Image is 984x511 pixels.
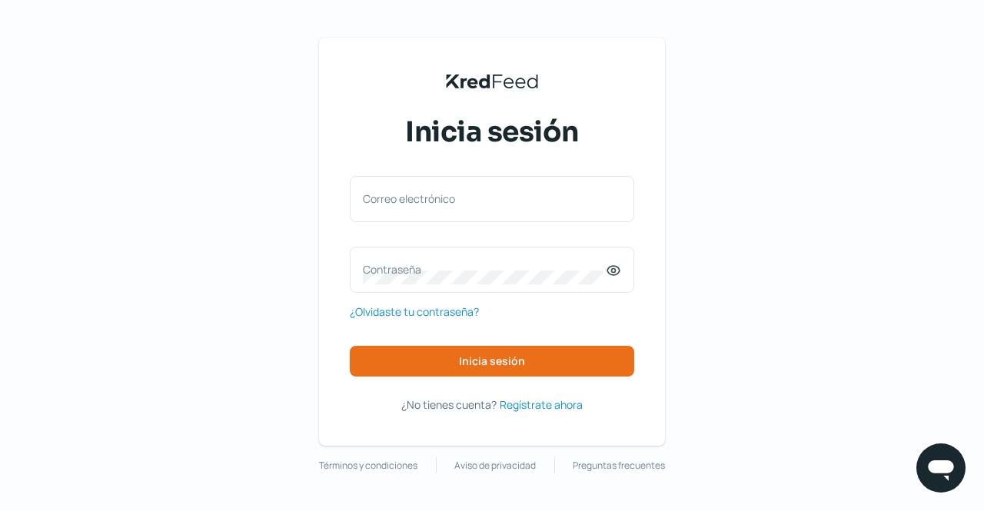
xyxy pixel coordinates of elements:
a: Regístrate ahora [500,395,583,414]
a: ¿Olvidaste tu contraseña? [350,302,479,321]
button: Inicia sesión [350,346,634,377]
a: Preguntas frecuentes [573,457,665,474]
span: Inicia sesión [405,113,579,151]
a: Aviso de privacidad [454,457,536,474]
label: Correo electrónico [363,191,606,206]
span: Inicia sesión [459,356,525,367]
label: Contraseña [363,262,606,277]
img: chatIcon [926,453,956,483]
a: Términos y condiciones [319,457,417,474]
span: ¿No tienes cuenta? [401,397,497,412]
